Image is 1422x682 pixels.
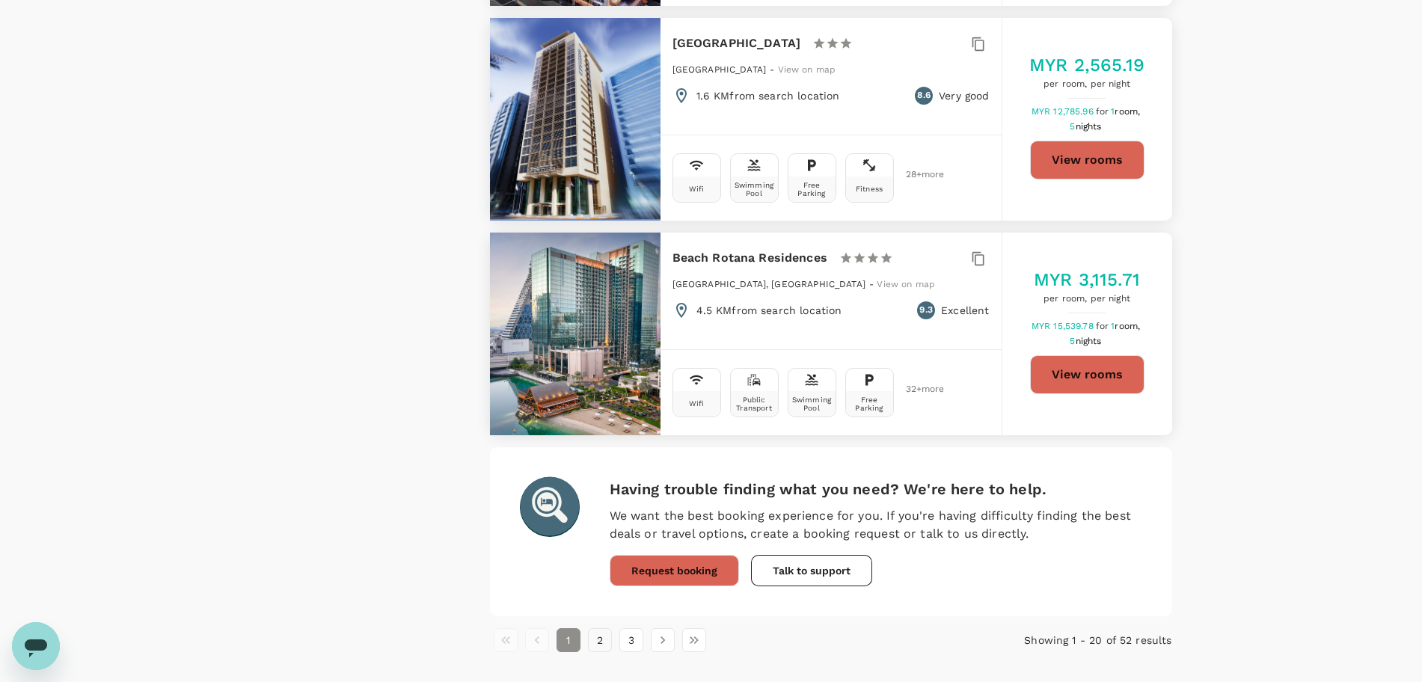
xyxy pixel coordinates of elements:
nav: pagination navigation [490,628,945,652]
button: page 1 [557,628,580,652]
button: Go to page 3 [619,628,643,652]
a: View on map [877,277,935,289]
span: 9.3 [919,303,932,318]
iframe: Button to launch messaging window [12,622,60,670]
p: 1.6 KM from search location [696,88,840,103]
span: MYR 15,539.78 [1032,321,1096,331]
p: Very good [939,88,989,103]
span: for [1096,106,1111,117]
button: Talk to support [751,555,872,586]
span: per room, per night [1029,77,1144,92]
p: Excellent [941,303,989,318]
span: per room, per night [1034,292,1140,307]
span: MYR 12,785.96 [1032,106,1096,117]
p: 4.5 KM from search location [696,303,842,318]
p: We want the best booking experience for you. If you're having difficulty finding the best deals o... [610,507,1142,543]
span: View on map [778,64,836,75]
span: [GEOGRAPHIC_DATA], [GEOGRAPHIC_DATA] [672,279,865,289]
span: room, [1115,106,1140,117]
h6: [GEOGRAPHIC_DATA] [672,33,801,54]
span: nights [1076,336,1102,346]
button: View rooms [1030,141,1144,179]
div: Swimming Pool [734,181,775,197]
span: 5 [1070,336,1103,346]
button: View rooms [1030,355,1144,394]
button: Go to next page [651,628,675,652]
button: Request booking [610,555,739,586]
span: 1 [1111,321,1142,331]
div: Swimming Pool [791,396,833,412]
span: - [770,64,777,75]
div: Fitness [856,185,883,193]
div: Free Parking [791,181,833,197]
span: 28 + more [906,170,928,179]
div: Free Parking [849,396,890,412]
span: [GEOGRAPHIC_DATA] [672,64,767,75]
div: Wifi [689,399,705,408]
h5: MYR 3,115.71 [1034,268,1140,292]
span: View on map [877,279,935,289]
span: 5 [1070,121,1103,132]
span: 8.6 [917,88,930,103]
div: Public Transport [734,396,775,412]
p: Showing 1 - 20 of 52 results [945,633,1172,648]
button: Go to page 2 [588,628,612,652]
h6: Beach Rotana Residences [672,248,827,268]
h6: Having trouble finding what you need? We're here to help. [610,477,1142,501]
h5: MYR 2,565.19 [1029,53,1144,77]
span: - [869,279,877,289]
div: Wifi [689,185,705,193]
span: room, [1115,321,1140,331]
span: nights [1076,121,1102,132]
a: View on map [778,63,836,75]
span: 1 [1111,106,1142,117]
span: 32 + more [906,384,928,394]
span: for [1096,321,1111,331]
button: Go to last page [682,628,706,652]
